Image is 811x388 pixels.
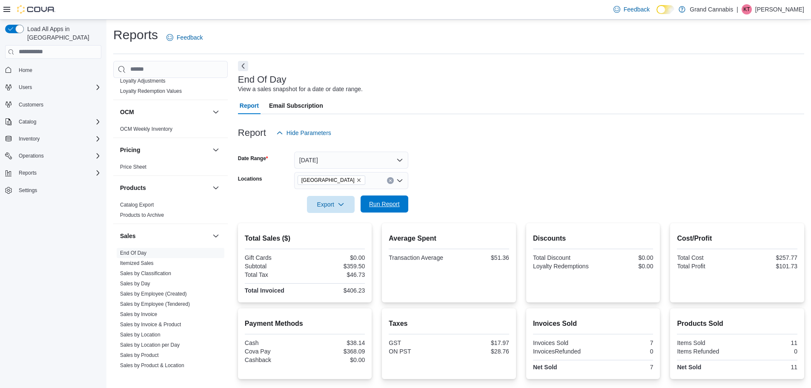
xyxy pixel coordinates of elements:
[120,164,146,170] a: Price Sheet
[120,146,140,154] h3: Pricing
[177,33,203,42] span: Feedback
[120,362,184,369] span: Sales by Product & Location
[17,5,55,14] img: Cova
[595,254,653,261] div: $0.00
[120,260,154,266] a: Itemized Sales
[120,146,209,154] button: Pricing
[240,97,259,114] span: Report
[120,311,157,317] a: Sales by Invoice
[307,356,365,363] div: $0.00
[312,196,350,213] span: Export
[120,78,166,84] a: Loyalty Adjustments
[245,287,284,294] strong: Total Invoiced
[356,178,361,183] button: Remove Port Dover from selection in this group
[755,4,804,14] p: [PERSON_NAME]
[677,233,797,244] h2: Cost/Profit
[19,118,36,125] span: Catalog
[451,348,509,355] div: $28.76
[15,134,101,144] span: Inventory
[120,108,209,116] button: OCM
[238,128,266,138] h3: Report
[120,280,150,287] span: Sales by Day
[690,4,733,14] p: Grand Cannabis
[120,212,164,218] a: Products to Archive
[120,352,159,358] a: Sales by Product
[533,339,591,346] div: Invoices Sold
[245,356,303,363] div: Cashback
[245,233,365,244] h2: Total Sales ($)
[113,124,228,138] div: OCM
[120,311,157,318] span: Sales by Invoice
[739,339,797,346] div: 11
[677,339,735,346] div: Items Sold
[15,168,101,178] span: Reports
[533,233,653,244] h2: Discounts
[624,5,650,14] span: Feedback
[120,232,209,240] button: Sales
[533,348,591,355] div: InvoicesRefunded
[120,88,182,95] span: Loyalty Redemption Values
[113,200,228,224] div: Products
[120,342,180,348] span: Sales by Location per Day
[595,364,653,371] div: 7
[307,287,365,294] div: $406.23
[245,254,303,261] div: Gift Cards
[15,117,101,127] span: Catalog
[113,26,158,43] h1: Reports
[211,231,221,241] button: Sales
[120,201,154,208] span: Catalog Export
[739,348,797,355] div: 0
[120,184,209,192] button: Products
[120,126,172,132] span: OCM Weekly Inventory
[307,196,355,213] button: Export
[245,271,303,278] div: Total Tax
[245,263,303,270] div: Subtotal
[120,321,181,328] span: Sales by Invoice & Product
[742,4,752,14] div: Kelly Trudel
[298,175,365,185] span: Port Dover
[120,362,184,368] a: Sales by Product & Location
[533,319,653,329] h2: Invoices Sold
[19,101,43,108] span: Customers
[2,116,105,128] button: Catalog
[5,60,101,219] nav: Complex example
[120,108,134,116] h3: OCM
[389,348,447,355] div: ON PST
[19,135,40,142] span: Inventory
[120,331,160,338] span: Sales by Location
[19,187,37,194] span: Settings
[245,339,303,346] div: Cash
[389,339,447,346] div: GST
[294,152,408,169] button: [DATE]
[120,250,146,256] span: End Of Day
[15,151,47,161] button: Operations
[120,332,160,338] a: Sales by Location
[736,4,738,14] p: |
[19,84,32,91] span: Users
[120,322,181,328] a: Sales by Invoice & Product
[120,301,190,307] a: Sales by Employee (Tendered)
[656,5,674,14] input: Dark Mode
[387,177,394,184] button: Clear input
[19,67,32,74] span: Home
[677,263,735,270] div: Total Profit
[120,342,180,348] a: Sales by Location per Day
[120,250,146,256] a: End Of Day
[15,65,101,75] span: Home
[211,107,221,117] button: OCM
[2,81,105,93] button: Users
[19,152,44,159] span: Operations
[120,291,187,297] a: Sales by Employee (Created)
[739,364,797,371] div: 11
[743,4,750,14] span: KT
[2,184,105,196] button: Settings
[15,82,35,92] button: Users
[113,76,228,100] div: Loyalty
[120,270,171,277] span: Sales by Classification
[677,254,735,261] div: Total Cost
[211,145,221,155] button: Pricing
[15,100,47,110] a: Customers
